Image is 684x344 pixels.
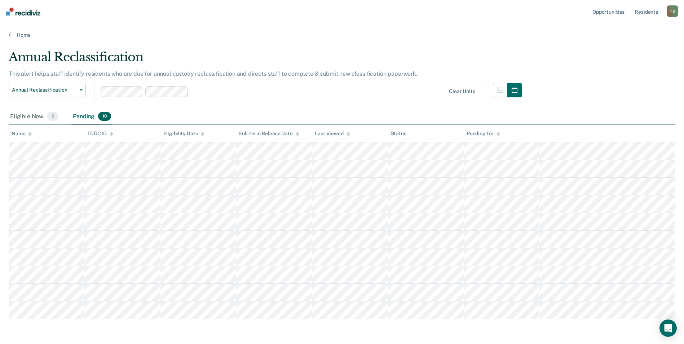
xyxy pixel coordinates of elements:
img: Recidiviz [6,8,40,16]
button: TS [667,5,678,17]
div: Pending10 [71,109,112,125]
div: T S [667,5,678,17]
div: TDOC ID [87,131,113,137]
a: Home [9,32,675,38]
span: Annual Reclassification [12,87,77,93]
div: Last Viewed [315,131,350,137]
div: Eligibility Date [163,131,205,137]
div: Open Intercom Messenger [659,319,677,337]
div: Name [12,131,32,137]
div: Full-term Release Date [239,131,299,137]
div: Annual Reclassification [9,50,522,70]
div: Clear units [449,88,475,94]
span: 0 [47,112,58,121]
p: This alert helps staff identify residents who are due for annual custody reclassification and dir... [9,70,418,77]
div: Pending for [467,131,500,137]
div: Status [391,131,406,137]
div: Eligible Now0 [9,109,60,125]
span: 10 [98,112,111,121]
button: Annual Reclassification [9,83,86,97]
